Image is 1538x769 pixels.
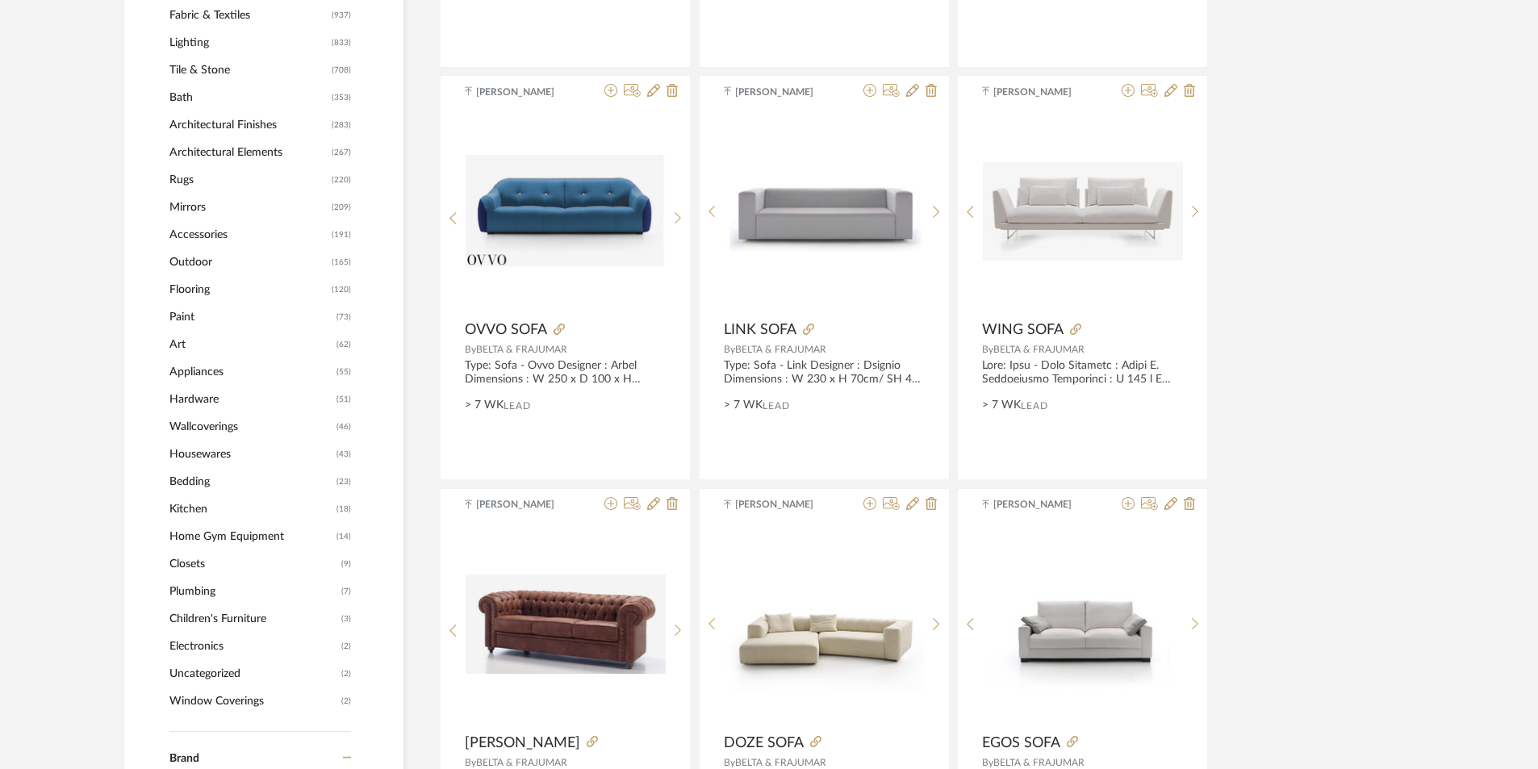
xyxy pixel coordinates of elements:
[341,579,351,604] span: (7)
[169,221,328,249] span: Accessories
[724,171,924,252] img: LINK SOFA
[169,550,337,578] span: Closets
[982,734,1060,752] span: EGOS SOFA
[169,84,328,111] span: Bath
[341,606,351,632] span: (3)
[169,166,328,194] span: Rugs
[336,524,351,550] span: (14)
[735,497,837,512] span: [PERSON_NAME]
[476,497,578,512] span: [PERSON_NAME]
[336,441,351,467] span: (43)
[332,112,351,138] span: (283)
[169,495,332,523] span: Kitchen
[983,558,1183,692] img: EGOS SOFA
[735,758,826,767] span: BELTA & FRAJUMAR
[169,331,332,358] span: Art
[476,85,578,99] span: [PERSON_NAME]
[332,30,351,56] span: (833)
[169,386,332,413] span: Hardware
[982,359,1183,387] div: Lore: Ipsu - Dolo Sitametc : Adipi E. Seddoeiusmo Temporinci : U 145 l E 793 d M 47al/ EN 47/ AD ...
[169,688,337,715] span: Window Coverings
[735,85,837,99] span: [PERSON_NAME]
[1021,400,1048,412] span: Lead
[169,358,332,386] span: Appliances
[983,162,1183,260] img: WING SOFA
[341,551,351,577] span: (9)
[169,753,199,764] span: Brand
[982,397,1021,414] span: > 7 WK
[169,633,337,660] span: Electronics
[465,397,504,414] span: > 7 WK
[169,29,328,56] span: Lighting
[993,497,1095,512] span: [PERSON_NAME]
[724,397,763,414] span: > 7 WK
[169,605,337,633] span: Children's Furniture
[465,758,476,767] span: By
[336,359,351,385] span: (55)
[724,345,735,354] span: By
[993,345,1085,354] span: BELTA & FRAJUMAR
[169,276,328,303] span: Flooring
[982,758,993,767] span: By
[735,345,826,354] span: BELTA & FRAJUMAR
[476,345,567,354] span: BELTA & FRAJUMAR
[982,321,1064,339] span: WING SOFA
[169,413,332,441] span: Wallcoverings
[332,2,351,28] span: (937)
[169,523,332,550] span: Home Gym Equipment
[332,222,351,248] span: (191)
[336,414,351,440] span: (46)
[993,758,1085,767] span: BELTA & FRAJUMAR
[169,303,332,331] span: Paint
[336,469,351,495] span: (23)
[169,194,328,221] span: Mirrors
[465,345,476,354] span: By
[724,734,804,752] span: DOZE SOFA
[332,57,351,83] span: (708)
[332,140,351,165] span: (267)
[169,56,328,84] span: Tile & Stone
[336,387,351,412] span: (51)
[169,578,337,605] span: Plumbing
[724,359,925,387] div: Type: Sofa - Link Designer : Dsignio Dimensions : W 230 x H 70cm/ SH 40/ AH 70/ ArmLength 90cm/ a...
[332,85,351,111] span: (353)
[169,139,328,166] span: Architectural Elements
[465,321,547,339] span: OVVO SOFA
[332,167,351,193] span: (220)
[504,400,531,412] span: Lead
[993,85,1095,99] span: [PERSON_NAME]
[169,249,328,276] span: Outdoor
[341,633,351,659] span: (2)
[982,345,993,354] span: By
[169,441,332,468] span: Housewares
[169,111,328,139] span: Architectural Finishes
[336,496,351,522] span: (18)
[169,2,328,29] span: Fabric & Textiles
[332,194,351,220] span: (209)
[465,359,666,387] div: Type: Sofa - Ovvo Designer : Arbel Dimensions : W 250 x D 100 x H 85cm/ AH60cm Material & Finishe...
[466,524,666,725] div: 0
[332,277,351,303] span: (120)
[341,661,351,687] span: (2)
[332,249,351,275] span: (165)
[336,304,351,330] span: (73)
[341,688,351,714] span: (2)
[169,660,337,688] span: Uncategorized
[724,758,735,767] span: By
[465,734,580,752] span: [PERSON_NAME]
[466,155,666,269] img: OVVO SOFA
[169,468,332,495] span: Bedding
[724,558,924,692] img: DOZE SOFA
[476,758,567,767] span: BELTA & FRAJUMAR
[336,332,351,357] span: (62)
[763,400,790,412] span: Lead
[724,321,796,339] span: LINK SOFA
[466,111,666,312] div: 0
[466,575,666,673] img: KIRK SOFA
